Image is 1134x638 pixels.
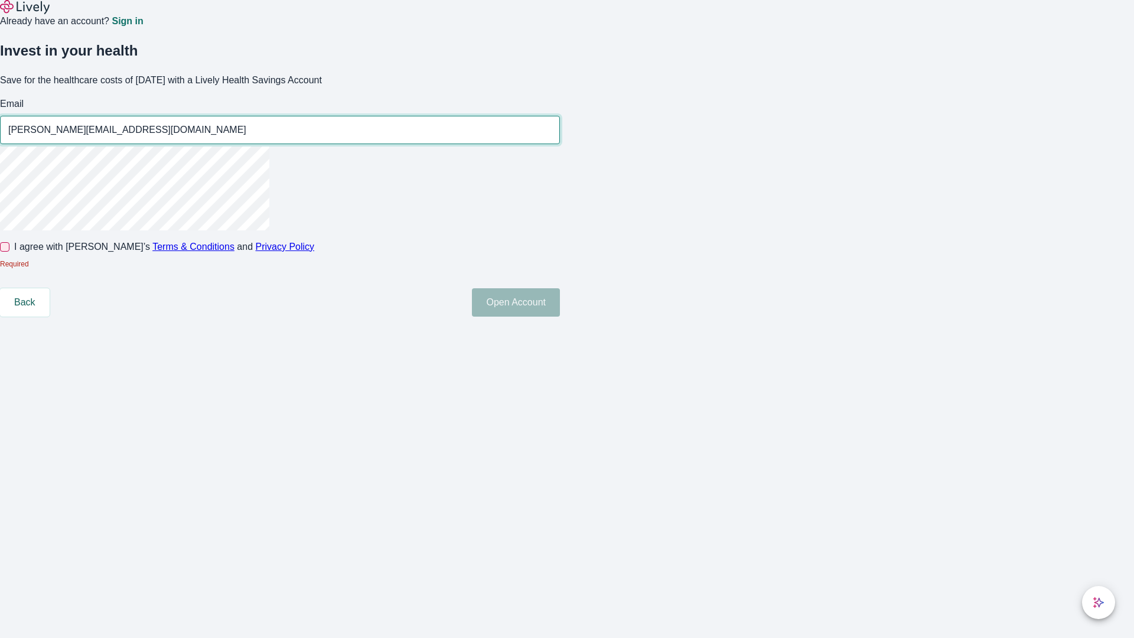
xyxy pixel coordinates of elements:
svg: Lively AI Assistant [1093,597,1104,608]
button: chat [1082,586,1115,619]
a: Privacy Policy [256,242,315,252]
a: Terms & Conditions [152,242,234,252]
span: I agree with [PERSON_NAME]’s and [14,240,314,254]
a: Sign in [112,17,143,26]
